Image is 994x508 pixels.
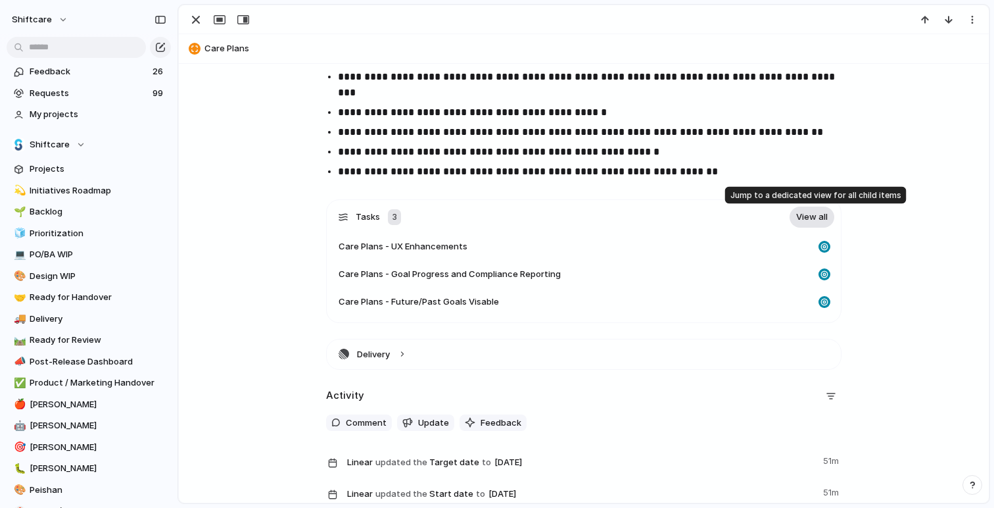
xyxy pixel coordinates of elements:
[485,486,520,502] span: [DATE]
[12,270,25,283] button: 🎨
[356,211,380,224] span: Tasks
[7,181,171,201] a: 💫Initiatives Roadmap
[6,9,75,30] button: shiftcare
[339,268,561,281] span: Care Plans - Goal Progress and Compliance Reporting
[347,452,815,472] span: Target date
[14,354,23,369] div: 📣
[481,417,521,430] span: Feedback
[491,455,526,470] span: [DATE]
[30,108,166,121] span: My projects
[7,202,171,222] div: 🌱Backlog
[7,62,171,82] a: Feedback26
[7,84,171,103] a: Requests99
[12,227,25,240] button: 🧊
[12,355,25,368] button: 📣
[14,419,23,434] div: 🤖
[7,159,171,179] a: Projects
[7,352,171,372] a: 📣Post-Release Dashboard
[12,441,25,454] button: 🎯
[14,268,23,284] div: 🎨
[7,105,171,124] a: My projects
[14,440,23,455] div: 🎯
[7,267,171,286] a: 🎨Design WIP
[12,248,25,261] button: 💻
[30,376,166,390] span: Product / Marketing Handover
[7,224,171,243] a: 🧊Prioritization
[30,248,166,261] span: PO/BA WIP
[347,484,815,503] span: Start date
[476,488,485,501] span: to
[388,209,401,225] div: 3
[30,419,166,432] span: [PERSON_NAME]
[30,87,149,100] span: Requests
[12,419,25,432] button: 🤖
[30,291,166,304] span: Ready for Handover
[12,205,25,218] button: 🌱
[326,415,392,432] button: Comment
[30,355,166,368] span: Post-Release Dashboard
[12,13,52,26] span: shiftcare
[14,311,23,326] div: 🚚
[30,334,166,347] span: Ready for Review
[12,462,25,475] button: 🐛
[7,373,171,393] a: ✅Product / Marketing Handover
[7,135,171,155] button: Shiftcare
[7,309,171,329] a: 🚚Delivery
[12,398,25,411] button: 🍎
[30,65,149,78] span: Feedback
[823,452,841,468] span: 51m
[12,484,25,497] button: 🎨
[7,288,171,307] a: 🤝Ready for Handover
[30,227,166,240] span: Prioritization
[204,42,983,55] span: Care Plans
[30,462,166,475] span: [PERSON_NAME]
[7,459,171,478] a: 🐛[PERSON_NAME]
[725,187,907,204] div: Jump to a dedicated view for all child items
[30,441,166,454] span: [PERSON_NAME]
[12,291,25,304] button: 🤝
[30,484,166,497] span: Peishan
[12,184,25,197] button: 💫
[30,270,166,283] span: Design WIP
[339,295,499,309] span: Care Plans - Future/Past Goals Visable
[7,480,171,500] a: 🎨Peishan
[30,163,166,176] span: Projects
[12,313,25,326] button: 🚚
[7,438,171,457] a: 🎯[PERSON_NAME]
[30,138,70,151] span: Shiftcare
[823,484,841,499] span: 51m
[7,245,171,265] a: 💻PO/BA WIP
[153,65,166,78] span: 26
[790,207,834,228] a: View all
[12,334,25,347] button: 🛤️
[14,376,23,391] div: ✅
[375,456,427,469] span: updated the
[339,240,467,253] span: Care Plans - UX Enhancements
[153,87,166,100] span: 99
[346,417,387,430] span: Comment
[30,313,166,326] span: Delivery
[14,333,23,348] div: 🛤️
[397,415,454,432] button: Update
[327,340,841,369] button: Delivery
[14,482,23,497] div: 🎨
[14,290,23,305] div: 🤝
[7,416,171,436] a: 🤖[PERSON_NAME]
[30,398,166,411] span: [PERSON_NAME]
[482,456,491,469] span: to
[7,395,171,415] a: 🍎[PERSON_NAME]
[14,226,23,241] div: 🧊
